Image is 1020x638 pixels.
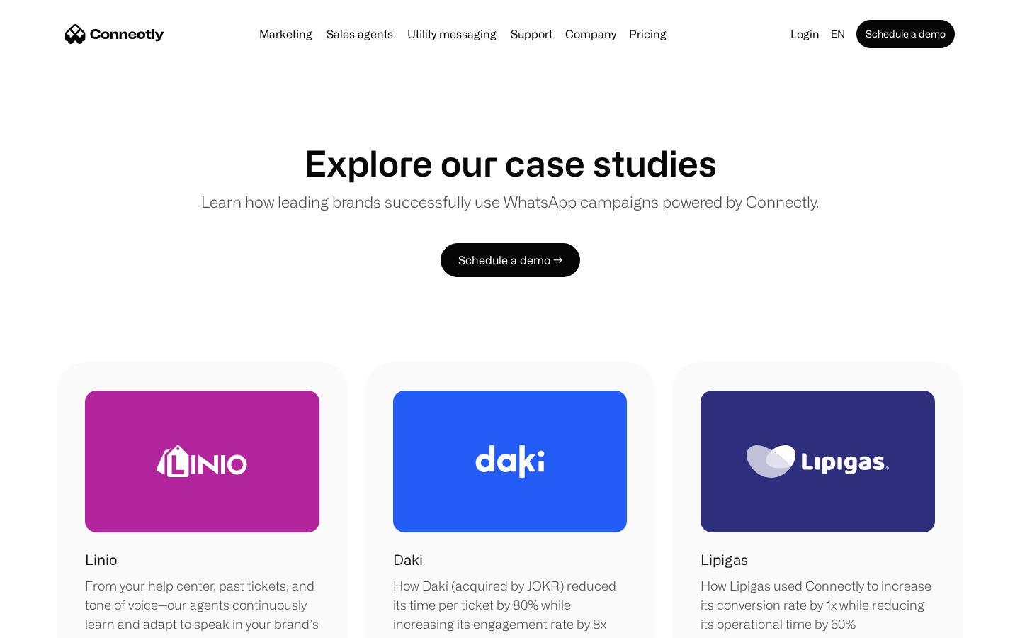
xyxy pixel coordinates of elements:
[856,20,955,48] a: Schedule a demo
[304,142,717,184] h1: Explore our case studies
[393,549,423,571] h1: Daki
[157,445,247,477] img: Linio Logo
[623,28,672,40] a: Pricing
[14,612,85,633] aside: Language selected: English
[701,576,935,634] div: How Lipigas used Connectly to increase its conversion rate by 1x while reducing its operational t...
[85,549,117,571] h1: Linio
[201,190,819,213] p: Learn how leading brands successfully use WhatsApp campaigns powered by Connectly.
[565,24,616,44] div: Company
[701,549,748,571] h1: Lipigas
[831,24,845,44] div: en
[321,28,399,40] a: Sales agents
[785,24,825,44] a: Login
[254,28,318,40] a: Marketing
[402,28,502,40] a: Utility messaging
[28,613,85,633] ul: Language list
[441,243,580,277] a: Schedule a demo →
[505,28,558,40] a: Support
[475,445,545,478] img: Daki Logo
